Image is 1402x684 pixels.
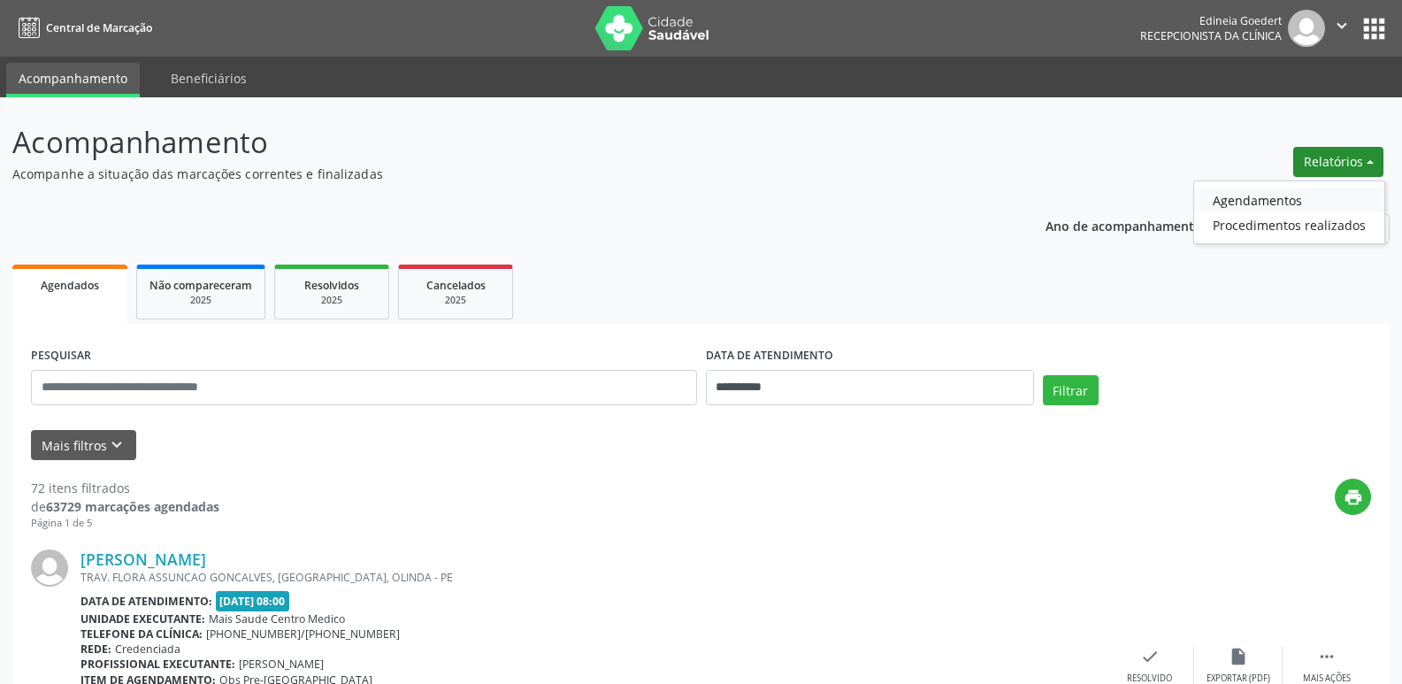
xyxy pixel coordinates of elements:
[31,550,68,587] img: img
[31,479,219,497] div: 72 itens filtrados
[1335,479,1371,515] button: print
[1288,10,1325,47] img: img
[12,120,977,165] p: Acompanhamento
[80,570,1106,585] div: TRAV. FLORA ASSUNCAO GONCALVES, [GEOGRAPHIC_DATA], OLINDA - PE
[115,642,180,657] span: Credenciada
[31,497,219,516] div: de
[107,435,126,455] i: keyboard_arrow_down
[80,642,111,657] b: Rede:
[411,294,500,307] div: 2025
[216,591,290,611] span: [DATE] 08:00
[287,294,376,307] div: 2025
[12,13,152,42] a: Central de Marcação
[1325,10,1359,47] button: 
[149,294,252,307] div: 2025
[1194,188,1384,212] a: Agendamentos
[426,278,486,293] span: Cancelados
[46,20,152,35] span: Central de Marcação
[80,550,206,569] a: [PERSON_NAME]
[1193,181,1385,244] ul: Relatórios
[6,63,140,97] a: Acompanhamento
[80,611,205,626] b: Unidade executante:
[80,626,203,642] b: Telefone da clínica:
[209,611,345,626] span: Mais Saude Centro Medico
[1140,13,1282,28] div: Edineia Goedert
[1140,28,1282,43] span: Recepcionista da clínica
[1140,647,1160,666] i: check
[304,278,359,293] span: Resolvidos
[158,63,259,94] a: Beneficiários
[149,278,252,293] span: Não compareceram
[80,594,212,609] b: Data de atendimento:
[1194,212,1384,237] a: Procedimentos realizados
[31,342,91,370] label: PESQUISAR
[41,278,99,293] span: Agendados
[1293,147,1383,177] button: Relatórios
[1359,13,1390,44] button: apps
[1043,375,1099,405] button: Filtrar
[206,626,400,642] span: [PHONE_NUMBER]/[PHONE_NUMBER]
[706,342,833,370] label: DATA DE ATENDIMENTO
[239,657,324,672] span: [PERSON_NAME]
[12,165,977,183] p: Acompanhe a situação das marcações correntes e finalizadas
[46,498,219,515] strong: 63729 marcações agendadas
[80,657,235,672] b: Profissional executante:
[31,516,219,531] div: Página 1 de 5
[1344,488,1363,507] i: print
[1046,214,1202,236] p: Ano de acompanhamento
[1229,647,1248,666] i: insert_drive_file
[1332,16,1352,35] i: 
[1317,647,1337,666] i: 
[31,430,136,461] button: Mais filtroskeyboard_arrow_down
